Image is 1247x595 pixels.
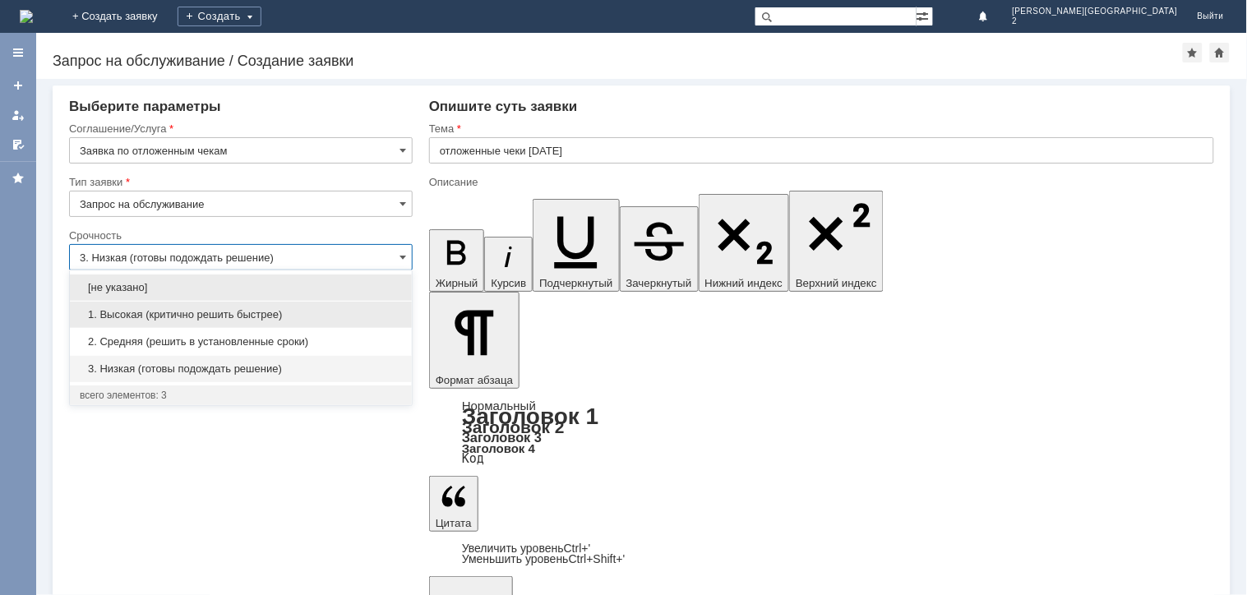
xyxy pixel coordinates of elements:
[569,552,626,565] span: Ctrl+Shift+'
[491,277,526,289] span: Курсив
[69,230,409,241] div: Срочность
[80,389,402,402] div: всего элементов: 3
[462,451,484,466] a: Код
[917,7,933,23] span: Расширенный поиск
[462,417,565,436] a: Заголовок 2
[620,206,699,292] button: Зачеркнутый
[429,99,578,114] span: Опишите суть заявки
[462,542,591,555] a: Increase
[80,362,402,376] span: 3. Низкая (готовы подождать решение)
[20,10,33,23] a: Перейти на домашнюю страницу
[429,543,1214,565] div: Цитата
[699,194,790,292] button: Нижний индекс
[5,131,31,158] a: Мои согласования
[429,292,520,389] button: Формат абзаца
[796,277,877,289] span: Верхний индекс
[429,476,478,532] button: Цитата
[429,400,1214,464] div: Формат абзаца
[436,374,513,386] span: Формат абзаца
[462,399,536,413] a: Нормальный
[69,177,409,187] div: Тип заявки
[69,123,409,134] div: Соглашение/Услуга
[484,237,533,292] button: Курсив
[626,277,692,289] span: Зачеркнутый
[436,517,472,529] span: Цитата
[429,229,485,292] button: Жирный
[429,177,1211,187] div: Описание
[539,277,612,289] span: Подчеркнутый
[5,72,31,99] a: Создать заявку
[462,441,535,455] a: Заголовок 4
[80,281,402,294] span: [не указано]
[1013,16,1178,26] span: 2
[462,404,599,429] a: Заголовок 1
[705,277,783,289] span: Нижний индекс
[462,552,626,565] a: Decrease
[1210,43,1230,62] div: Сделать домашней страницей
[462,430,542,445] a: Заголовок 3
[5,102,31,128] a: Мои заявки
[429,123,1211,134] div: Тема
[436,277,478,289] span: Жирный
[53,53,1183,69] div: Запрос на обслуживание / Создание заявки
[80,335,402,348] span: 2. Средняя (решить в установленные сроки)
[178,7,261,26] div: Создать
[20,10,33,23] img: logo
[533,199,619,292] button: Подчеркнутый
[789,191,884,292] button: Верхний индекс
[1013,7,1178,16] span: [PERSON_NAME][GEOGRAPHIC_DATA]
[7,7,240,20] div: прошу удалить отложенные чеки [DATE]
[564,542,591,555] span: Ctrl+'
[1183,43,1203,62] div: Добавить в избранное
[80,308,402,321] span: 1. Высокая (критично решить быстрее)
[69,99,221,114] span: Выберите параметры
